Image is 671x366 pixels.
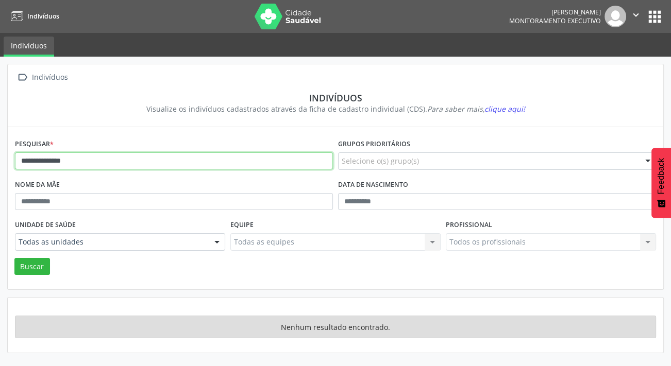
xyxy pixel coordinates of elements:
[626,6,646,27] button: 
[630,9,642,21] i: 
[646,8,664,26] button: apps
[15,177,60,193] label: Nome da mãe
[509,8,601,16] div: [PERSON_NAME]
[230,217,254,233] label: Equipe
[338,177,408,193] label: Data de nascimento
[446,217,492,233] label: Profissional
[427,104,525,114] i: Para saber mais,
[14,258,50,275] button: Buscar
[342,155,419,166] span: Selecione o(s) grupo(s)
[15,136,54,152] label: Pesquisar
[19,237,204,247] span: Todas as unidades
[484,104,525,114] span: clique aqui!
[15,70,70,85] a:  Indivíduos
[15,316,656,338] div: Nenhum resultado encontrado.
[22,92,649,103] div: Indivíduos
[651,148,671,218] button: Feedback - Mostrar pesquisa
[338,136,410,152] label: Grupos prioritários
[605,6,626,27] img: img
[30,70,70,85] div: Indivíduos
[4,37,54,57] a: Indivíduos
[657,158,666,194] span: Feedback
[22,103,649,114] div: Visualize os indivíduos cadastrados através da ficha de cadastro individual (CDS).
[15,217,76,233] label: Unidade de saúde
[509,16,601,25] span: Monitoramento Executivo
[15,70,30,85] i: 
[7,8,59,25] a: Indivíduos
[27,12,59,21] span: Indivíduos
